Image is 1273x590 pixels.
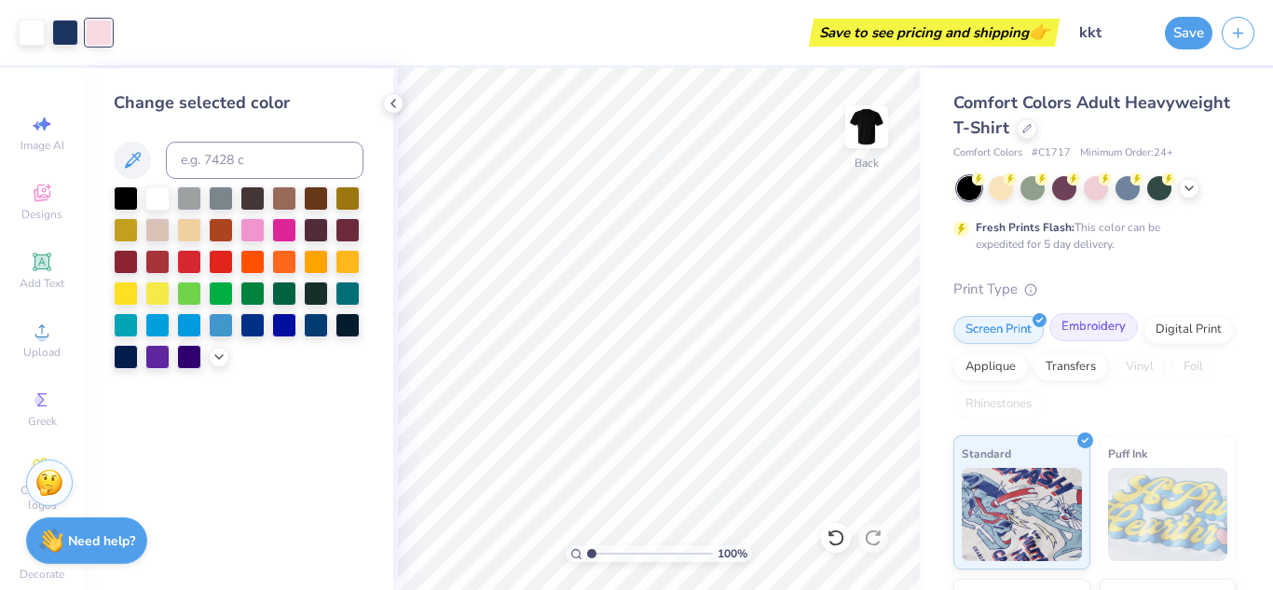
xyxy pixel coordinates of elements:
[114,90,363,116] div: Change selected color
[962,444,1011,463] span: Standard
[976,220,1075,235] strong: Fresh Prints Flash:
[1033,353,1108,381] div: Transfers
[953,91,1230,139] span: Comfort Colors Adult Heavyweight T-Shirt
[855,155,879,172] div: Back
[1080,145,1173,161] span: Minimum Order: 24 +
[1029,21,1049,43] span: 👉
[28,414,57,429] span: Greek
[68,532,135,550] strong: Need help?
[21,207,62,222] span: Designs
[1143,316,1234,344] div: Digital Print
[21,138,64,153] span: Image AI
[20,567,64,582] span: Decorate
[953,316,1044,344] div: Screen Print
[953,145,1022,161] span: Comfort Colors
[1049,313,1138,341] div: Embroidery
[1108,468,1228,561] img: Puff Ink
[1032,145,1071,161] span: # C1717
[166,142,363,179] input: e.g. 7428 c
[976,219,1205,253] div: This color can be expedited for 5 day delivery.
[718,545,747,562] span: 100 %
[1108,444,1147,463] span: Puff Ink
[1165,17,1212,49] button: Save
[814,19,1055,47] div: Save to see pricing and shipping
[953,279,1236,300] div: Print Type
[953,353,1028,381] div: Applique
[953,391,1044,418] div: Rhinestones
[9,483,75,513] span: Clipart & logos
[848,108,885,145] img: Back
[962,468,1082,561] img: Standard
[1114,353,1166,381] div: Vinyl
[20,276,64,291] span: Add Text
[1171,353,1215,381] div: Foil
[1064,14,1156,51] input: Untitled Design
[23,345,61,360] span: Upload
